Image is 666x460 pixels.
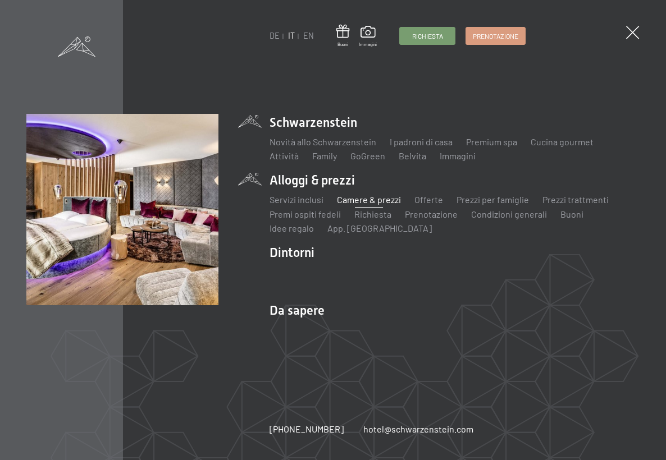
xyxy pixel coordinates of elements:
[466,136,517,147] a: Premium spa
[531,136,594,147] a: Cucina gourmet
[288,31,295,40] a: IT
[414,194,443,205] a: Offerte
[350,150,385,161] a: GoGreen
[560,209,583,219] a: Buoni
[400,27,455,44] a: Richiesta
[466,27,525,44] a: Prenotazione
[457,194,529,205] a: Prezzi per famiglie
[327,223,432,233] a: App. [GEOGRAPHIC_DATA]
[336,25,349,48] a: Buoni
[270,424,344,434] span: [PHONE_NUMBER]
[363,423,473,435] a: hotel@schwarzenstein.com
[270,223,314,233] a: Idee regalo
[336,42,349,48] span: Buoni
[359,42,377,48] span: Immagini
[471,209,547,219] a: Condizioni generali
[542,194,609,205] a: Prezzi trattmenti
[337,194,401,205] a: Camere & prezzi
[412,31,443,41] span: Richiesta
[354,209,391,219] a: Richiesta
[270,194,323,205] a: Servizi inclusi
[473,31,518,41] span: Prenotazione
[270,31,280,40] a: DE
[270,136,376,147] a: Novità allo Schwarzenstein
[270,209,341,219] a: Premi ospiti fedeli
[312,150,337,161] a: Family
[359,26,377,47] a: Immagini
[440,150,476,161] a: Immagini
[405,209,458,219] a: Prenotazione
[399,150,426,161] a: Belvita
[303,31,314,40] a: EN
[270,423,344,435] a: [PHONE_NUMBER]
[270,150,299,161] a: Attività
[390,136,453,147] a: I padroni di casa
